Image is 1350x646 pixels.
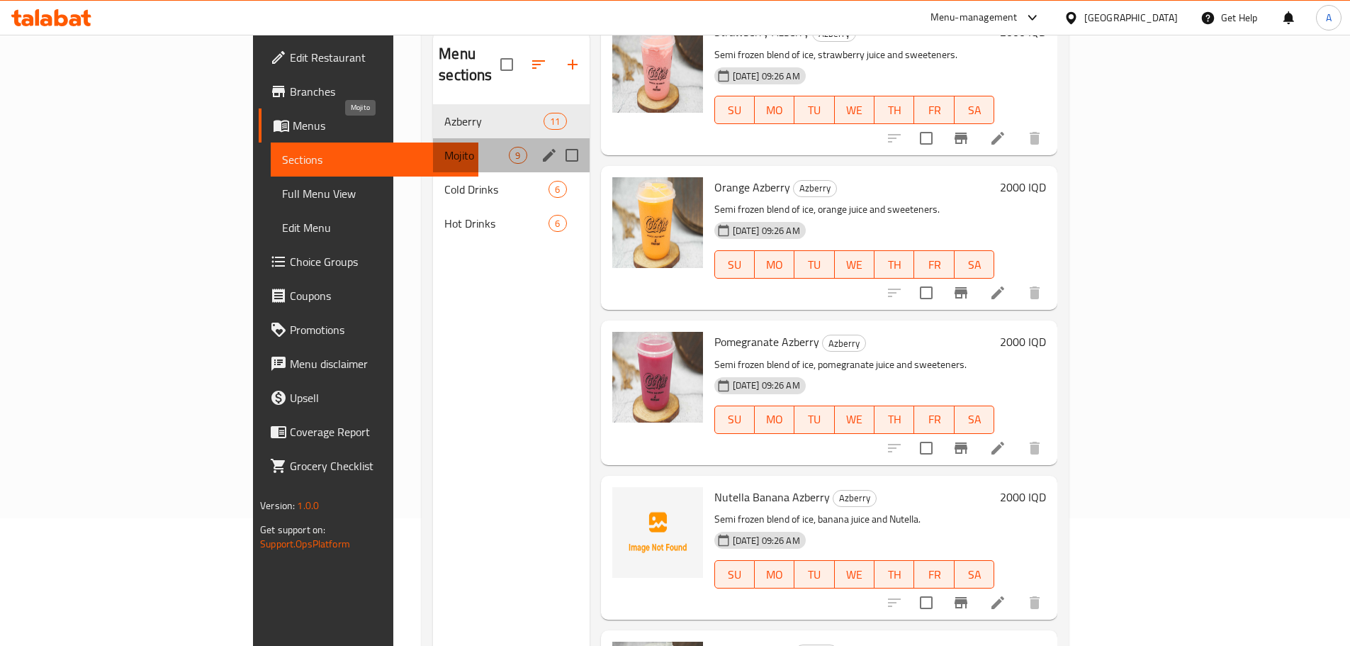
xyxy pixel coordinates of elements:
button: FR [914,560,954,589]
a: Edit Menu [271,211,478,245]
nav: Menu sections [433,99,589,246]
span: [DATE] 09:26 AM [727,379,806,392]
button: TU [794,250,834,279]
button: FR [914,406,954,434]
a: Edit menu item [989,284,1006,301]
span: Branches [290,83,467,100]
span: Upsell [290,389,467,406]
span: TH [880,100,909,121]
span: Select all sections [492,50,522,79]
button: Branch-specific-item [944,586,978,620]
button: Branch-specific-item [944,431,978,465]
span: Version: [260,496,295,515]
button: edit [539,145,560,166]
span: WE [840,564,869,585]
button: delete [1018,431,1052,465]
span: TU [800,564,828,585]
span: [DATE] 09:26 AM [727,224,806,238]
span: SU [721,409,749,430]
span: SA [960,564,989,585]
a: Coupons [259,279,478,313]
span: Coverage Report [290,423,467,440]
div: Azberry [822,335,866,352]
span: WE [840,255,869,275]
div: Azberry [793,180,837,197]
span: MO [760,564,789,585]
button: MO [755,96,794,124]
span: Promotions [290,321,467,338]
span: Azberry [833,490,876,506]
button: SU [714,406,755,434]
img: Strawberry Azberry [612,22,703,113]
button: TU [794,560,834,589]
a: Menu disclaimer [259,347,478,381]
button: MO [755,560,794,589]
span: Azberry [444,113,544,130]
span: Pomegranate Azberry [714,331,819,352]
button: MO [755,250,794,279]
span: Nutella Banana Azberry [714,486,830,508]
span: Azberry [794,180,836,196]
button: MO [755,406,794,434]
span: Menus [293,117,467,134]
h6: 2000 IQD [1000,177,1046,197]
span: TH [880,409,909,430]
button: SA [955,560,994,589]
button: delete [1018,121,1052,155]
span: TH [880,564,909,585]
span: Menu disclaimer [290,355,467,372]
span: MO [760,409,789,430]
span: 9 [510,149,526,162]
div: items [549,215,566,232]
a: Edit menu item [989,440,1006,457]
span: Cold Drinks [444,181,549,198]
a: Sections [271,143,478,177]
div: Menu-management [930,9,1018,26]
span: SU [721,100,749,121]
div: Hot Drinks6 [433,206,589,240]
a: Full Menu View [271,177,478,211]
button: SA [955,406,994,434]
button: SA [955,96,994,124]
span: Edit Restaurant [290,49,467,66]
span: 1.0.0 [297,496,319,515]
button: SU [714,250,755,279]
span: Sort sections [522,48,556,82]
button: TH [874,250,914,279]
p: Semi frozen blend of ice, banana juice and Nutella. [714,511,995,528]
a: Edit menu item [989,594,1006,611]
span: Get support on: [260,520,325,539]
img: Orange Azberry [612,177,703,268]
div: items [509,147,527,164]
button: SA [955,250,994,279]
span: Select to update [911,123,941,153]
span: Select to update [911,588,941,618]
p: Semi frozen blend of ice, orange juice and sweeteners. [714,201,995,218]
button: TU [794,96,834,124]
a: Edit Restaurant [259,40,478,74]
span: MO [760,255,789,275]
a: Edit menu item [989,130,1006,147]
button: Add section [556,48,590,82]
div: Azberry11 [433,104,589,138]
span: Grocery Checklist [290,457,467,474]
span: SU [721,564,749,585]
button: SU [714,560,755,589]
div: Cold Drinks6 [433,172,589,206]
span: TU [800,100,828,121]
div: items [549,181,566,198]
span: TH [880,255,909,275]
span: Choice Groups [290,253,467,270]
img: Nutella Banana Azberry [612,487,703,578]
button: WE [835,250,874,279]
a: Upsell [259,381,478,415]
span: Select to update [911,433,941,463]
a: Coverage Report [259,415,478,449]
div: Azberry [833,490,877,507]
h6: 2000 IQD [1000,22,1046,42]
button: FR [914,96,954,124]
button: WE [835,96,874,124]
span: 6 [549,183,566,196]
button: TU [794,406,834,434]
a: Branches [259,74,478,108]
